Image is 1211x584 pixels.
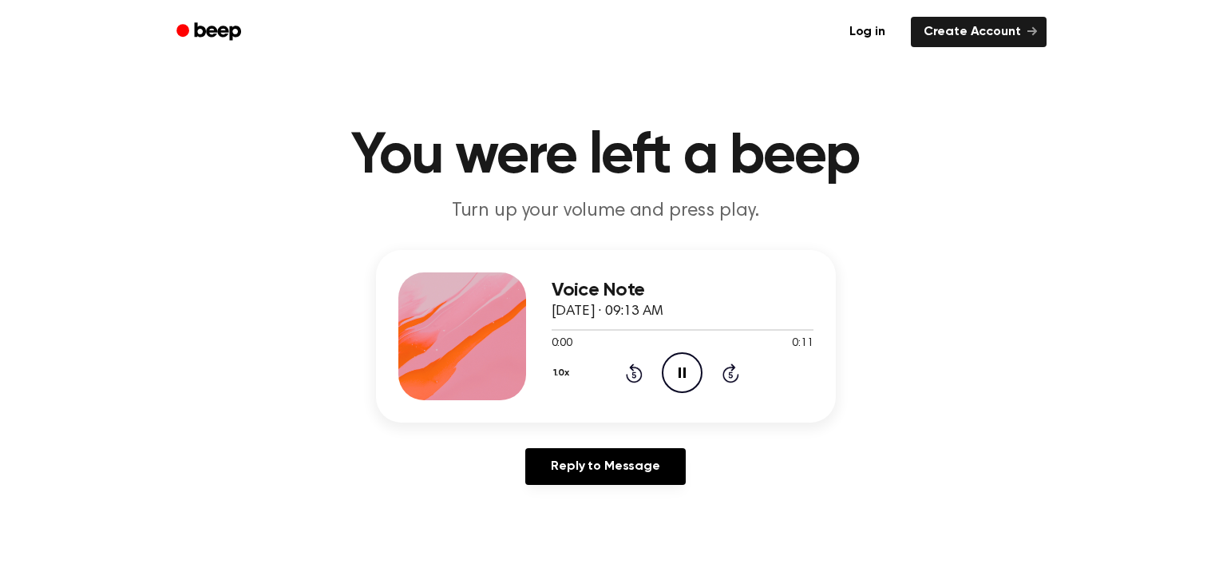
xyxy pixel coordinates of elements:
a: Reply to Message [525,448,685,485]
button: 1.0x [552,360,576,387]
p: Turn up your volume and press play. [299,198,912,224]
h3: Voice Note [552,280,813,301]
a: Beep [165,17,255,48]
a: Create Account [911,17,1047,47]
span: 0:11 [792,336,813,352]
span: [DATE] · 09:13 AM [552,304,663,319]
a: Log in [833,14,901,50]
h1: You were left a beep [197,128,1015,185]
span: 0:00 [552,336,572,352]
